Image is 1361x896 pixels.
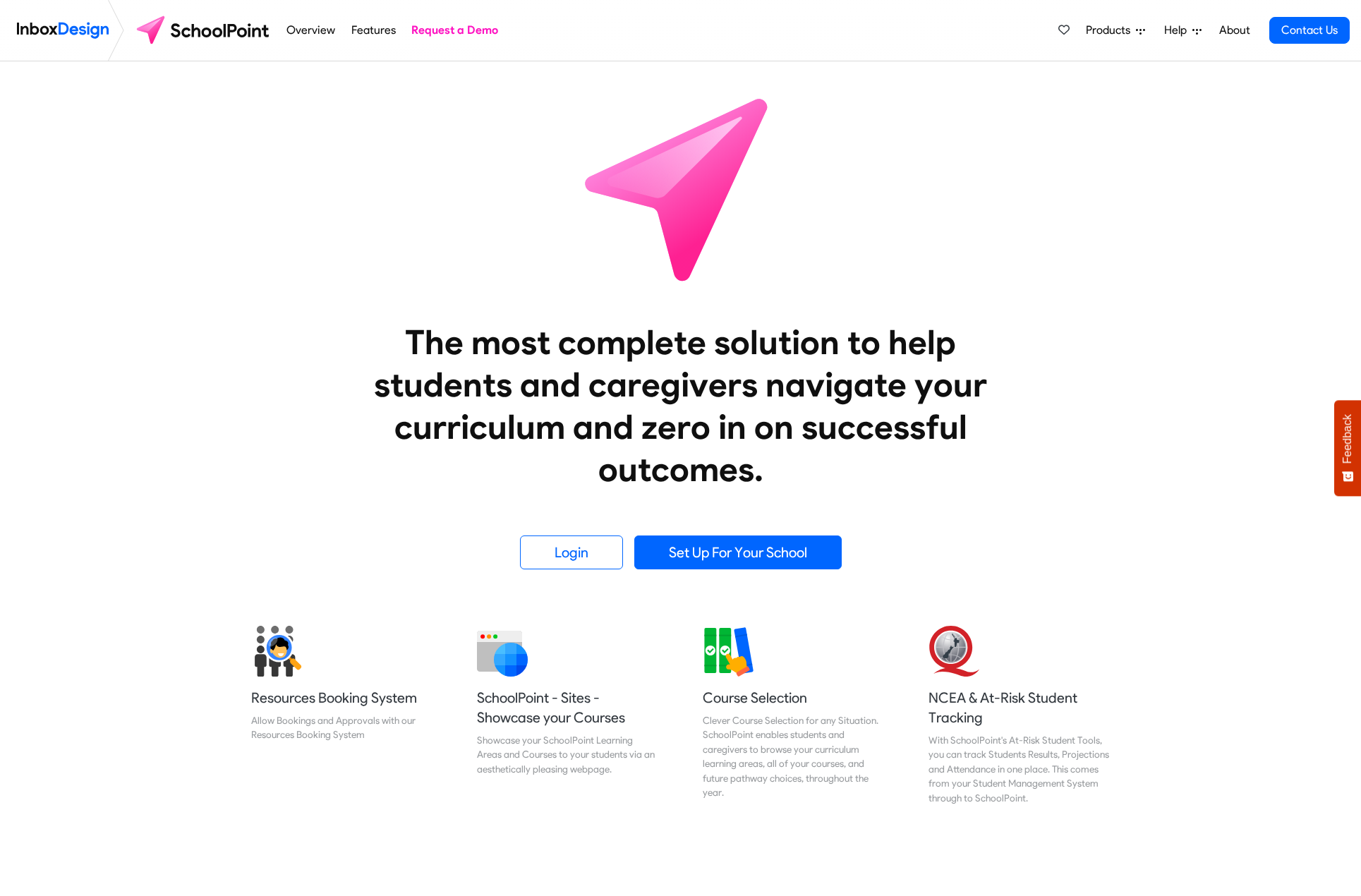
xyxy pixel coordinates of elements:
[520,535,623,569] a: Login
[1215,16,1254,44] a: About
[1334,400,1361,496] button: Feedback - Show survey
[347,16,399,44] a: Features
[1341,414,1354,464] span: Feedback
[634,535,842,569] a: Set Up For Your School
[1086,22,1136,39] span: Products
[703,688,885,708] h5: Course Selection
[1159,16,1207,44] a: Help
[1080,16,1151,44] a: Products
[554,61,808,315] img: icon_schoolpoint.svg
[691,615,896,816] a: Course Selection Clever Course Selection for any Situation. SchoolPoint enables students and care...
[477,688,659,727] h5: SchoolPoint - Sites - Showcase your Courses
[703,626,754,677] img: 2022_01_13_icon_course_selection.svg
[703,713,885,799] div: Clever Course Selection for any Situation. SchoolPoint enables students and caregivers to browse ...
[251,713,433,742] div: Allow Bookings and Approvals with our Resources Booking System
[408,16,502,44] a: Request a Demo
[928,733,1111,805] div: With SchoolPoint's At-Risk Student Tools, you can track Students Results, Projections and Attenda...
[477,626,528,677] img: 2022_01_12_icon_website.svg
[477,733,659,776] div: Showcase your SchoolPoint Learning Areas and Courses to your students via an aesthetically pleasi...
[130,13,279,47] img: schoolpoint logo
[251,626,302,677] img: 2022_01_17_icon_student_search.svg
[928,626,979,677] img: 2022_01_13_icon_nzqa.svg
[346,321,1016,490] heading: The most complete solution to help students and caregivers navigate your curriculum and zero in o...
[1164,22,1192,39] span: Help
[240,615,444,816] a: Resources Booking System Allow Bookings and Approvals with our Resources Booking System
[283,16,339,44] a: Overview
[928,688,1111,727] h5: NCEA & At-Risk Student Tracking
[251,688,433,708] h5: Resources Booking System
[917,615,1122,816] a: NCEA & At-Risk Student Tracking With SchoolPoint's At-Risk Student Tools, you can track Students ...
[466,615,670,816] a: SchoolPoint - Sites - Showcase your Courses Showcase your SchoolPoint Learning Areas and Courses ...
[1269,17,1350,44] a: Contact Us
